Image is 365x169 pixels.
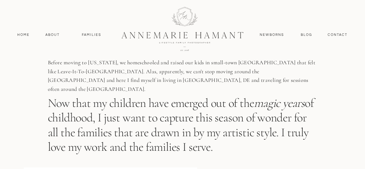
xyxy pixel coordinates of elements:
a: Newborns [257,32,287,38]
i: magic years [254,96,304,110]
a: About [44,32,61,38]
a: Blog [299,32,313,38]
p: Now that my children have emerged out of the of childhood, I just want to capture this season of ... [48,96,317,154]
a: Home [15,32,32,38]
a: Families [78,32,105,38]
a: contact [324,32,351,38]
